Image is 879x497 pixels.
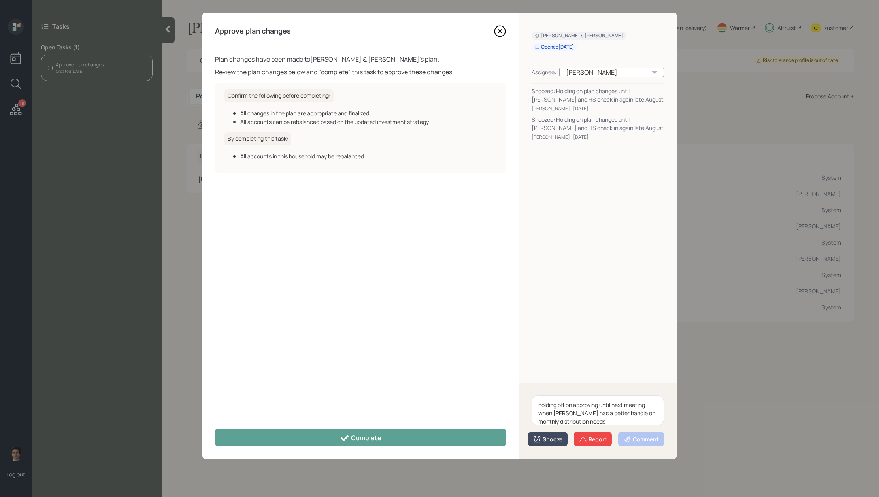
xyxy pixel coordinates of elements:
[535,32,623,39] div: [PERSON_NAME] & [PERSON_NAME]
[532,68,556,76] div: Assignee:
[215,67,506,77] div: Review the plan changes below and "complete" this task to approve these changes.
[532,134,570,141] div: [PERSON_NAME]
[535,44,574,51] div: Opened [DATE]
[618,432,664,446] button: Comment
[215,429,506,446] button: Complete
[533,435,562,443] div: Snooze
[532,115,664,132] div: Snoozed: Holding on plan changes until [PERSON_NAME] and HS check in again late August
[240,109,496,117] div: All changes in the plan are appropriate and finalized
[532,395,664,425] textarea: holding off on approving until next meeting when [PERSON_NAME] has a better handle on monthly dis...
[224,132,291,145] h6: By completing this task:
[559,68,664,77] div: [PERSON_NAME]
[573,105,589,112] div: [DATE]
[240,152,496,160] div: All accounts in this household may be rebalanced
[573,134,589,141] div: [DATE]
[532,87,664,104] div: Snoozed: Holding on plan changes until [PERSON_NAME] and HS check in again late August
[528,432,568,446] button: Snooze
[579,435,607,443] div: Report
[623,435,659,443] div: Comment
[224,89,334,102] h6: Confirm the following before completing:
[340,433,381,443] div: Complete
[215,27,291,36] h4: Approve plan changes
[215,55,506,64] div: Plan changes have been made to [PERSON_NAME] & [PERSON_NAME] 's plan.
[574,432,612,446] button: Report
[532,105,570,112] div: [PERSON_NAME]
[240,118,496,126] div: All accounts can be rebalanced based on the updated investment strategy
